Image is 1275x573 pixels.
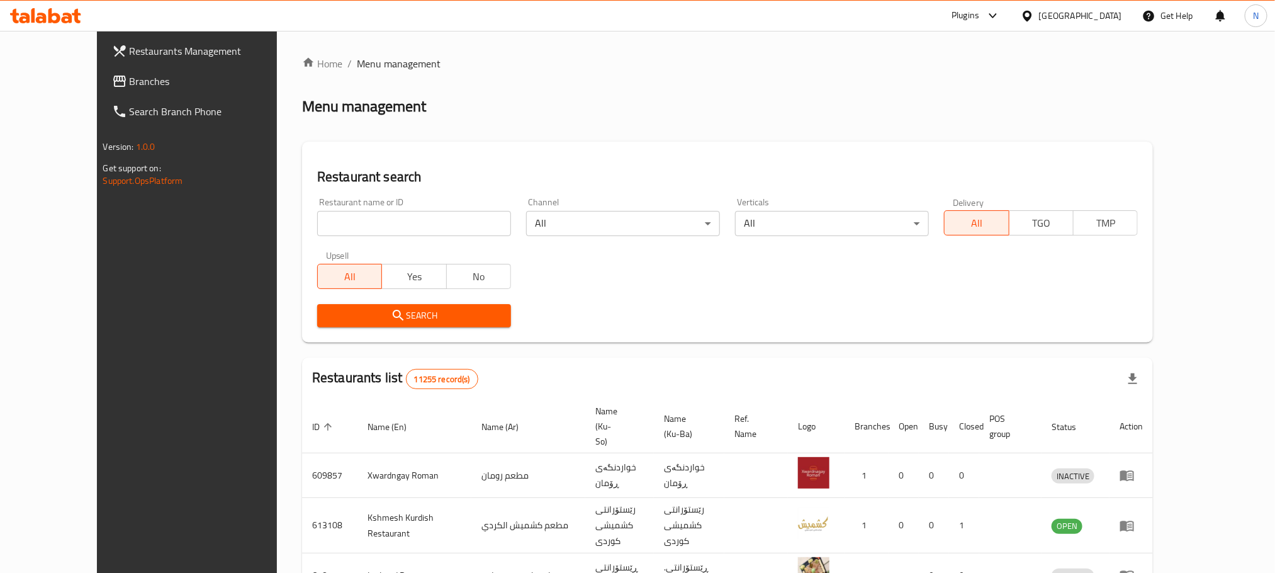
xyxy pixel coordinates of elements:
span: Name (Ku-So) [595,404,639,449]
td: 0 [919,453,949,498]
span: Get support on: [103,160,161,176]
td: 0 [919,498,949,553]
td: 1 [845,453,889,498]
td: Kshmesh Kurdish Restaurant [357,498,471,553]
div: Export file [1118,364,1148,394]
span: Restaurants Management [130,43,300,59]
th: Closed [949,400,979,453]
div: INACTIVE [1052,468,1094,484]
span: TGO [1014,214,1069,232]
div: [GEOGRAPHIC_DATA] [1039,9,1122,23]
label: Delivery [953,198,984,207]
span: No [452,268,506,286]
span: ID [312,419,336,434]
a: Search Branch Phone [102,96,310,127]
nav: breadcrumb [302,56,1153,71]
span: Name (En) [368,419,423,434]
img: Kshmesh Kurdish Restaurant [798,508,829,539]
span: 11255 record(s) [407,373,478,385]
th: Action [1109,400,1153,453]
td: 613108 [302,498,357,553]
div: All [526,211,720,236]
td: Xwardngay Roman [357,453,471,498]
h2: Menu management [302,96,426,116]
div: Total records count [406,369,478,389]
span: OPEN [1052,519,1082,533]
button: TGO [1009,210,1074,235]
label: Upsell [326,251,349,260]
td: مطعم رومان [471,453,585,498]
span: Search Branch Phone [130,104,300,119]
th: Open [889,400,919,453]
input: Search for restaurant name or ID.. [317,211,511,236]
td: 0 [949,453,979,498]
td: خواردنگەی ڕۆمان [654,453,724,498]
span: All [950,214,1004,232]
img: Xwardngay Roman [798,457,829,489]
div: All [735,211,929,236]
td: رێستۆرانتی کشمیشى كوردى [654,498,724,553]
span: 1.0.0 [136,139,155,155]
button: TMP [1073,210,1138,235]
td: 1 [845,498,889,553]
td: خواردنگەی ڕۆمان [585,453,654,498]
span: Name (Ar) [481,419,535,434]
span: Ref. Name [734,411,773,441]
button: Search [317,304,511,327]
span: Yes [387,268,441,286]
button: Yes [381,264,446,289]
span: All [323,268,377,286]
button: No [446,264,511,289]
span: Search [327,308,501,324]
th: Logo [788,400,845,453]
span: INACTIVE [1052,469,1094,484]
a: Home [302,56,342,71]
span: Name (Ku-Ba) [664,411,709,441]
span: POS group [989,411,1026,441]
th: Branches [845,400,889,453]
a: Restaurants Management [102,36,310,66]
td: مطعم كشميش الكردي [471,498,585,553]
button: All [317,264,382,289]
td: 1 [949,498,979,553]
div: Plugins [952,8,979,23]
a: Branches [102,66,310,96]
h2: Restaurant search [317,167,1138,186]
li: / [347,56,352,71]
td: 609857 [302,453,357,498]
span: Branches [130,74,300,89]
td: 0 [889,453,919,498]
td: 0 [889,498,919,553]
div: OPEN [1052,519,1082,534]
td: رێستۆرانتی کشمیشى كوردى [585,498,654,553]
span: Version: [103,139,134,155]
span: N [1253,9,1259,23]
button: All [944,210,1009,235]
span: TMP [1079,214,1133,232]
div: Menu [1120,518,1143,533]
th: Busy [919,400,949,453]
span: Status [1052,419,1092,434]
span: Menu management [357,56,441,71]
a: Support.OpsPlatform [103,173,183,189]
h2: Restaurants list [312,368,478,389]
div: Menu [1120,468,1143,483]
